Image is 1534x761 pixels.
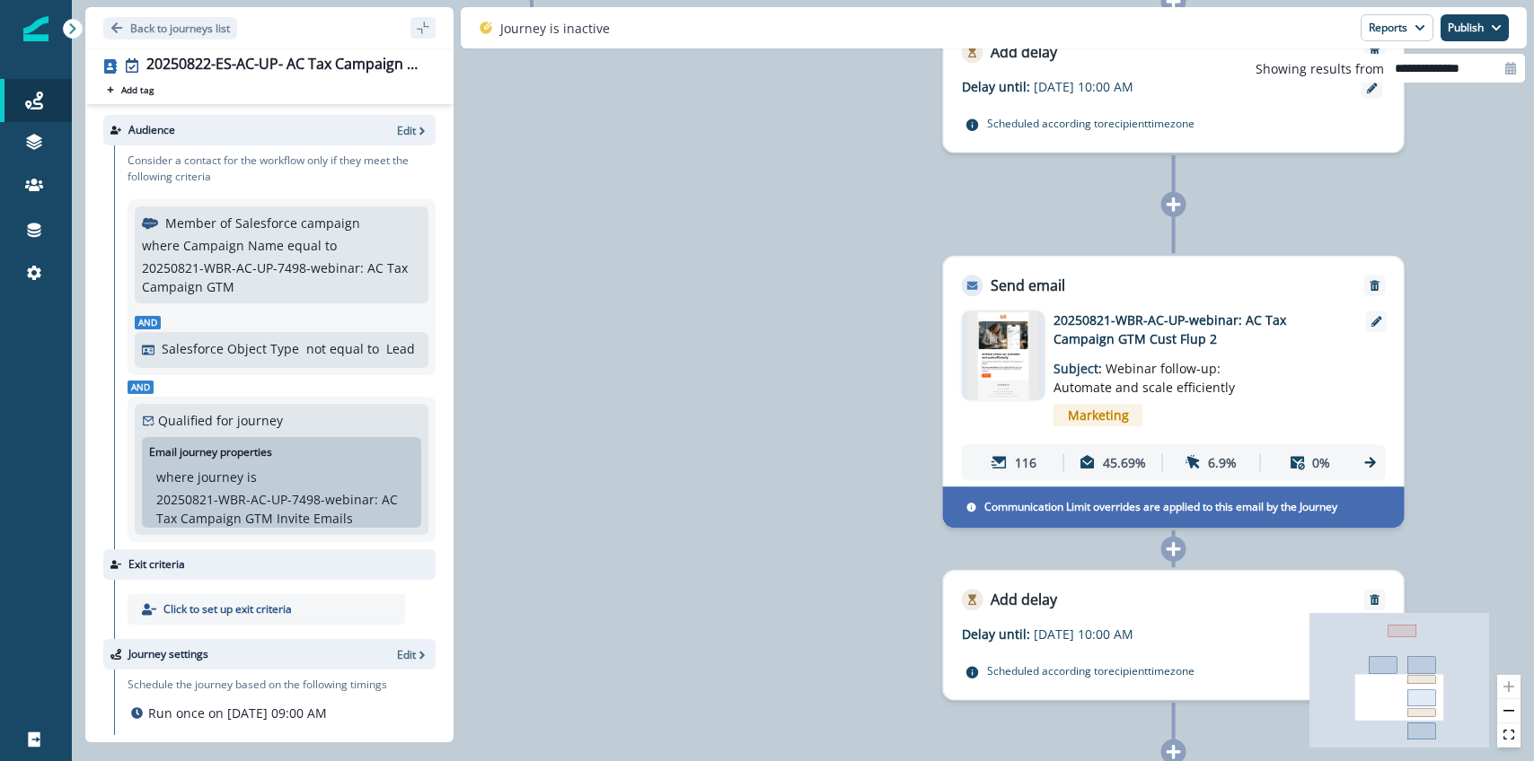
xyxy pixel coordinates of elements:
[287,236,337,255] p: equal to
[987,661,1195,679] p: Scheduled according to recipient timezone
[1312,453,1330,472] p: 0%
[943,256,1405,528] div: Send emailRemoveemail asset unavailable20250821-WBR-AC-UP-webinar: AC Tax Campaign GTM Cust Flup ...
[943,570,1405,700] div: Add delayRemoveDelay until:[DATE] 10:00 AMScheduled according torecipienttimezone
[128,677,387,693] p: Schedule the journey based on the following timings
[142,258,421,296] p: 20250821-WBR-AC-UP-7498-webinar: AC Tax Campaign GTM
[500,19,610,38] p: Journey is inactive
[397,647,416,662] p: Edit
[1054,360,1235,396] span: Webinar follow-up: Automate and scale efficiently
[128,646,208,662] p: Journey settings
[158,411,283,430] p: Qualified for journey
[1034,625,1258,643] p: [DATE] 10:00 AM
[1361,14,1433,41] button: Reports
[128,380,154,394] span: And
[128,556,185,573] p: Exit criteria
[1103,453,1146,472] p: 45.69%
[1208,453,1237,472] p: 6.9%
[991,589,1057,610] p: Add delay
[247,468,257,486] p: is
[410,17,436,39] button: sidebar collapse toggle
[148,704,327,722] p: Run once on [DATE] 09:00 AM
[1497,699,1521,723] button: zoom out
[1054,348,1278,397] p: Subject:
[162,339,299,358] p: Salesforce Object Type
[165,214,360,232] p: Member of Salesforce campaign
[121,84,154,95] p: Add tag
[397,647,428,662] button: Edit
[135,316,161,329] span: And
[130,21,230,36] p: Back to journeys list
[156,468,243,486] p: where journey
[987,114,1195,132] p: Scheduled according to recipient timezone
[128,153,436,185] p: Consider a contact for the workflow only if they meet the following criteria
[128,122,175,138] p: Audience
[962,625,1034,643] p: Delay until:
[397,123,416,138] p: Edit
[1054,404,1143,426] span: Marketing
[1361,593,1389,606] button: Remove
[397,123,428,138] button: Edit
[163,601,292,617] p: Click to set up exit criteria
[943,22,1405,153] div: Add delayRemoveDelay until:[DATE] 10:00 AMScheduled according torecipienttimezone
[1054,311,1341,348] p: 20250821-WBR-AC-UP-webinar: AC Tax Campaign GTM Cust Flup 2
[149,444,272,460] p: Email journey properties
[142,236,180,255] p: where
[1034,77,1258,96] p: [DATE] 10:00 AM
[1015,453,1036,472] p: 116
[984,499,1337,515] p: Communication Limit overrides are applied to this email by the Journey
[1441,14,1509,41] button: Publish
[306,339,379,358] p: not equal to
[1256,59,1384,78] p: Showing results from
[967,311,1039,400] img: email asset unavailable
[1361,279,1389,292] button: Remove
[103,83,157,97] button: Add tag
[103,17,237,39] button: Go back
[156,490,407,528] p: 20250821-WBR-AC-UP-7498-webinar: AC Tax Campaign GTM Invite Emails
[23,16,48,41] img: Inflection
[183,236,284,255] p: Campaign Name
[1497,723,1521,748] button: fit view
[991,275,1065,296] p: Send email
[962,77,1034,96] p: Delay until:
[146,56,428,75] div: 20250822-ES-AC-UP- AC Tax Campaign Webinar GTM Follow Up
[386,339,415,358] p: Lead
